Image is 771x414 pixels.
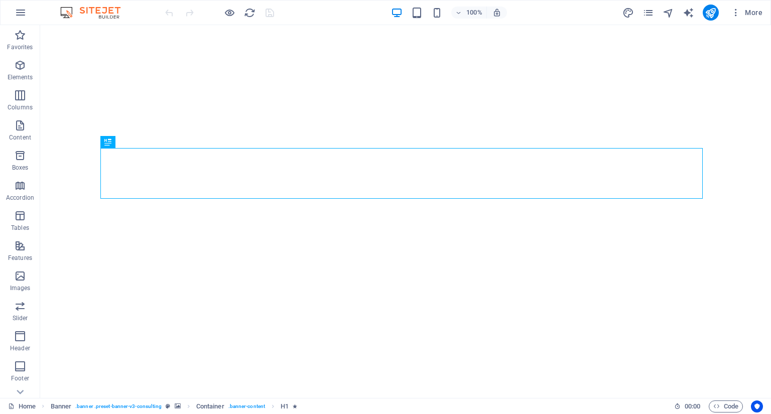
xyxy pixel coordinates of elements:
[642,7,654,19] i: Pages (Ctrl+Alt+S)
[492,8,501,17] i: On resize automatically adjust zoom level to fit chosen device.
[7,43,33,51] p: Favorites
[11,374,29,382] p: Footer
[13,314,28,322] p: Slider
[8,73,33,81] p: Elements
[228,400,265,412] span: . banner-content
[703,5,719,21] button: publish
[175,403,181,409] i: This element contains a background
[642,7,655,19] button: pages
[244,7,255,19] i: Reload page
[451,7,487,19] button: 100%
[51,400,298,412] nav: breadcrumb
[6,194,34,202] p: Accordion
[243,7,255,19] button: reload
[674,400,701,412] h6: Session time
[10,344,30,352] p: Header
[293,403,297,409] i: Element contains an animation
[8,254,32,262] p: Features
[663,7,675,19] button: navigator
[166,403,170,409] i: This element is a customizable preset
[466,7,482,19] h6: 100%
[713,400,738,412] span: Code
[663,7,674,19] i: Navigator
[8,103,33,111] p: Columns
[9,133,31,142] p: Content
[223,7,235,19] button: Click here to leave preview mode and continue editing
[10,284,31,292] p: Images
[281,400,289,412] span: Click to select. Double-click to edit
[8,400,36,412] a: Click to cancel selection. Double-click to open Pages
[685,400,700,412] span: 00 00
[692,402,693,410] span: :
[727,5,766,21] button: More
[622,7,634,19] i: Design (Ctrl+Alt+Y)
[731,8,762,18] span: More
[11,224,29,232] p: Tables
[705,7,716,19] i: Publish
[683,7,694,19] i: AI Writer
[683,7,695,19] button: text_generator
[622,7,634,19] button: design
[75,400,162,412] span: . banner .preset-banner-v3-consulting
[709,400,743,412] button: Code
[51,400,72,412] span: Click to select. Double-click to edit
[58,7,133,19] img: Editor Logo
[12,164,29,172] p: Boxes
[196,400,224,412] span: Click to select. Double-click to edit
[751,400,763,412] button: Usercentrics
